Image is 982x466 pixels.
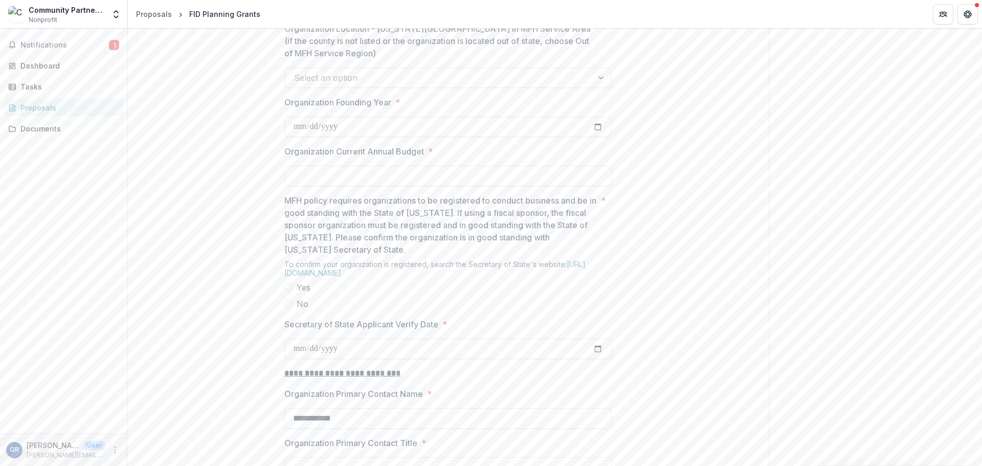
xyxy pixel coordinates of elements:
[8,6,25,23] img: Community Partnership of Southeast Missouri
[297,298,308,310] span: No
[20,60,115,71] div: Dashboard
[4,37,123,53] button: Notifications1
[109,4,123,25] button: Open entity switcher
[933,4,953,25] button: Partners
[297,281,310,294] span: Yes
[4,78,123,95] a: Tasks
[20,41,109,50] span: Notifications
[20,102,115,113] div: Proposals
[20,123,115,134] div: Documents
[27,451,105,460] p: [PERSON_NAME][EMAIL_ADDRESS][DOMAIN_NAME]
[189,9,260,19] div: FID Planning Grants
[284,260,586,277] a: [URL][DOMAIN_NAME]
[109,444,121,456] button: More
[27,440,80,451] p: [PERSON_NAME]
[132,7,176,21] a: Proposals
[20,81,115,92] div: Tasks
[29,15,57,25] span: Nonprofit
[4,120,123,137] a: Documents
[84,441,105,450] p: User
[136,9,172,19] div: Proposals
[4,99,123,116] a: Proposals
[132,7,264,21] nav: breadcrumb
[109,40,119,50] span: 1
[284,194,597,256] p: MFH policy requires organizations to be registered to conduct business and be in good standing wi...
[284,318,438,330] p: Secretary of State Applicant Verify Date
[284,437,417,449] p: Organization Primary Contact Title
[284,96,391,108] p: Organization Founding Year
[284,388,423,400] p: Organization Primary Contact Name
[4,57,123,74] a: Dashboard
[957,4,978,25] button: Get Help
[10,447,19,453] div: Quinton Roberts
[284,260,612,281] div: To confirm your organization is registered, search the Secretary of State's website:
[284,145,424,158] p: Organization Current Annual Budget
[29,5,105,15] div: Community Partnership of [GEOGRAPHIC_DATA][US_STATE]
[284,23,597,59] p: Organization Location - [US_STATE][GEOGRAPHIC_DATA] in MFH Service Area (if the county is not lis...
